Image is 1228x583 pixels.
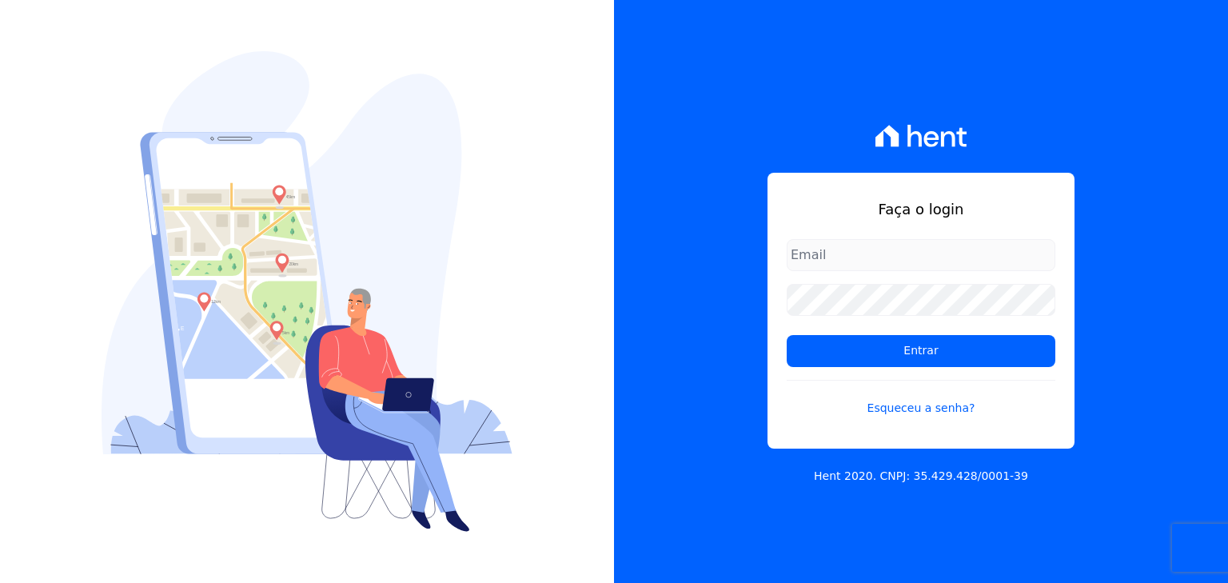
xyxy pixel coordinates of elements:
[787,380,1055,417] a: Esqueceu a senha?
[787,198,1055,220] h1: Faça o login
[787,239,1055,271] input: Email
[814,468,1028,485] p: Hent 2020. CNPJ: 35.429.428/0001-39
[102,51,512,532] img: Login
[787,335,1055,367] input: Entrar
